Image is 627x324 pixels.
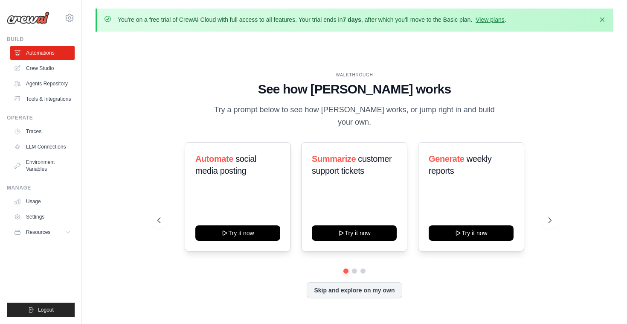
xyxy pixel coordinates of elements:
button: Logout [7,303,75,317]
div: Operate [7,114,75,121]
p: Try a prompt below to see how [PERSON_NAME] works, or jump right in and build your own. [211,104,498,129]
span: Summarize [312,154,356,163]
p: You're on a free trial of CrewAI Cloud with full access to all features. Your trial ends in , aft... [118,15,506,24]
strong: 7 days [343,16,361,23]
span: weekly reports [429,154,491,175]
button: Try it now [429,225,514,241]
a: Agents Repository [10,77,75,90]
span: Resources [26,229,50,236]
div: Build [7,36,75,43]
a: Usage [10,195,75,208]
a: Automations [10,46,75,60]
button: Try it now [195,225,280,241]
button: Resources [10,225,75,239]
h1: See how [PERSON_NAME] works [157,82,551,97]
a: Settings [10,210,75,224]
span: Logout [38,306,54,313]
a: Tools & Integrations [10,92,75,106]
button: Skip and explore on my own [307,282,402,298]
a: Environment Variables [10,155,75,176]
button: Try it now [312,225,397,241]
a: LLM Connections [10,140,75,154]
a: Traces [10,125,75,138]
span: Generate [429,154,464,163]
span: Automate [195,154,233,163]
a: Crew Studio [10,61,75,75]
div: Manage [7,184,75,191]
img: Logo [7,12,49,24]
a: View plans [476,16,504,23]
div: WALKTHROUGH [157,72,551,78]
